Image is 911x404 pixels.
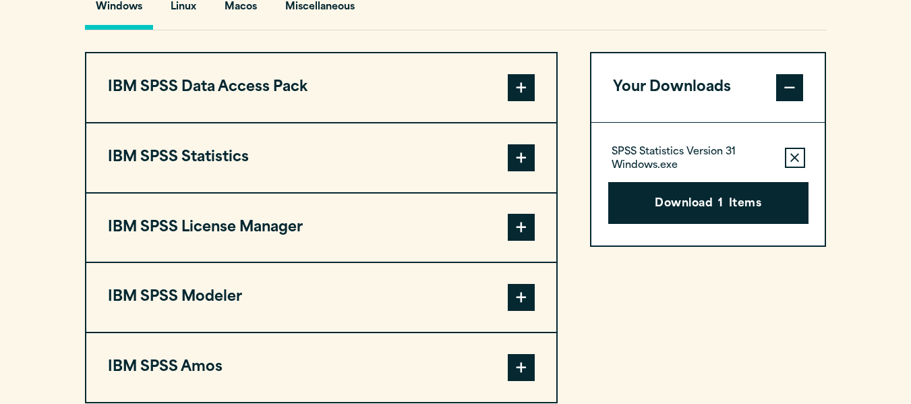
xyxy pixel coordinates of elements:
[86,263,556,332] button: IBM SPSS Modeler
[86,333,556,402] button: IBM SPSS Amos
[86,53,556,122] button: IBM SPSS Data Access Pack
[591,122,825,246] div: Your Downloads
[86,123,556,192] button: IBM SPSS Statistics
[608,182,809,224] button: Download1Items
[591,53,825,122] button: Your Downloads
[718,196,723,213] span: 1
[612,146,774,173] p: SPSS Statistics Version 31 Windows.exe
[86,194,556,262] button: IBM SPSS License Manager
